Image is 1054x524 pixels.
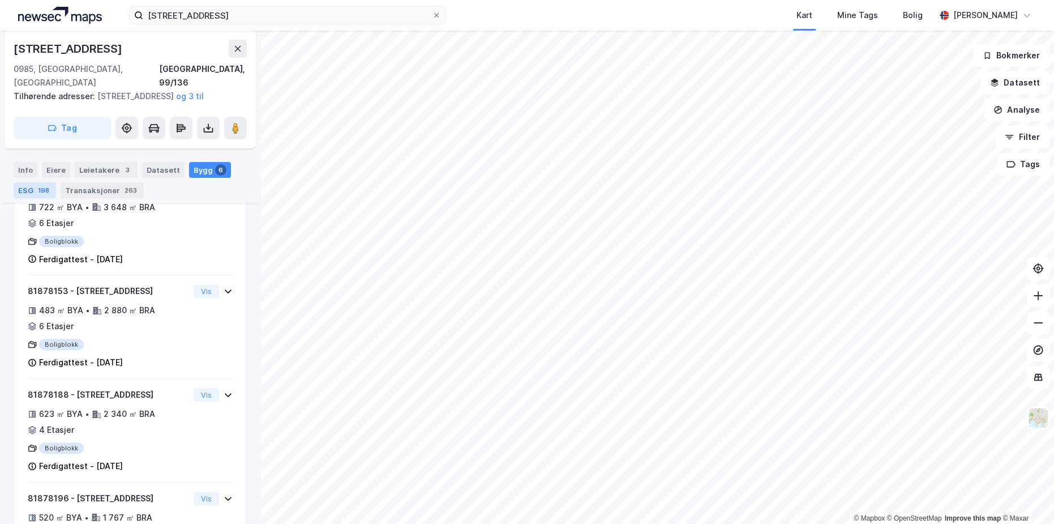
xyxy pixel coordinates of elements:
button: Tag [14,117,111,139]
div: 81878188 - [STREET_ADDRESS] [28,388,189,402]
button: Filter [995,126,1049,148]
input: Søk på adresse, matrikkel, gårdeiere, leietakere eller personer [143,7,432,24]
div: [STREET_ADDRESS] [14,90,238,103]
span: Tilhørende adresser: [14,91,97,101]
button: Vis [194,492,219,505]
img: Z [1027,407,1049,429]
div: Ferdigattest - [DATE] [39,459,123,473]
div: Leietakere [75,162,138,178]
div: Kart [796,8,812,22]
div: • [85,203,89,212]
div: 81878196 - [STREET_ADDRESS] [28,492,189,505]
div: • [85,306,90,315]
div: • [84,513,89,522]
div: 623 ㎡ BYA [39,407,83,421]
div: ESG [14,182,56,198]
div: Transaksjoner [61,182,144,198]
div: Ferdigattest - [DATE] [39,356,123,369]
div: 4 Etasjer [39,423,74,437]
div: Ferdigattest - [DATE] [39,253,123,266]
div: Mine Tags [837,8,878,22]
div: 2 340 ㎡ BRA [104,407,155,421]
div: Bolig [903,8,923,22]
div: Info [14,162,37,178]
div: 6 Etasjer [39,216,74,230]
div: 3 648 ㎡ BRA [104,201,155,214]
a: OpenStreetMap [887,514,942,522]
div: 722 ㎡ BYA [39,201,83,214]
div: 81878153 - [STREET_ADDRESS] [28,284,189,298]
div: Eiere [42,162,70,178]
img: logo.a4113a55bc3d86da70a041830d287a7e.svg [18,7,102,24]
div: Bygg [189,162,231,178]
div: • [85,410,89,419]
div: 6 Etasjer [39,319,74,333]
div: 198 [36,185,52,196]
a: Mapbox [854,514,885,522]
iframe: Chat Widget [997,470,1054,524]
button: Vis [194,284,219,298]
div: 2 880 ㎡ BRA [104,304,155,317]
div: 6 [215,164,226,176]
div: [PERSON_NAME] [953,8,1018,22]
button: Tags [997,153,1049,176]
div: 3 [122,164,133,176]
button: Bokmerker [973,44,1049,67]
a: Improve this map [945,514,1001,522]
div: 483 ㎡ BYA [39,304,83,317]
div: 0985, [GEOGRAPHIC_DATA], [GEOGRAPHIC_DATA] [14,62,159,90]
div: Datasett [142,162,185,178]
div: [GEOGRAPHIC_DATA], 99/136 [159,62,247,90]
button: Analyse [984,99,1049,121]
button: Datasett [980,71,1049,94]
div: 263 [122,185,139,196]
div: [STREET_ADDRESS] [14,40,125,58]
button: Vis [194,388,219,402]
